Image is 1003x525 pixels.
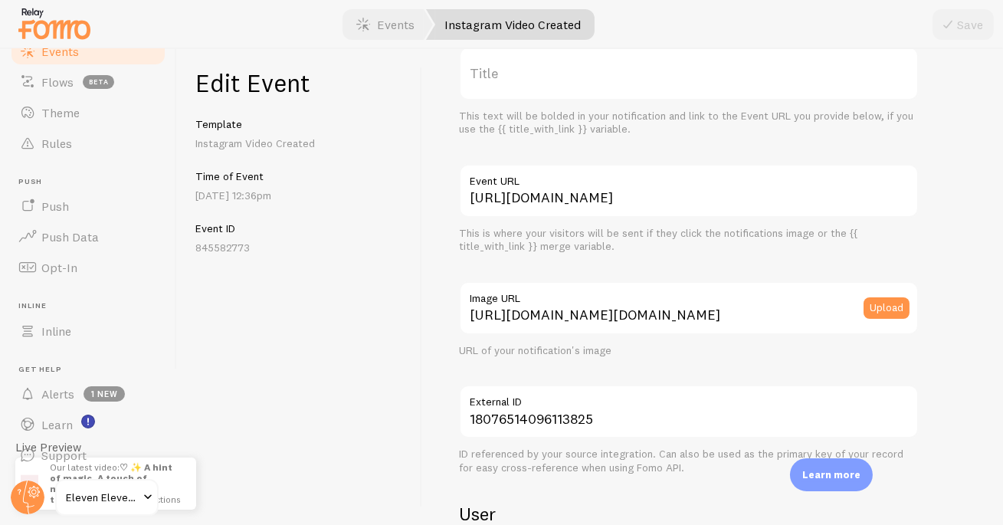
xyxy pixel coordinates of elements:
span: Events [41,44,79,59]
h5: Event ID [195,221,403,235]
h5: Template [195,117,403,131]
p: Learn more [802,468,860,482]
span: 1 new [84,386,125,402]
a: Events [9,36,167,67]
a: Opt-In [9,252,167,283]
span: Theme [41,105,80,120]
a: Support [9,440,167,471]
span: Push [18,177,167,187]
div: This is where your visitors will be sent if they click the notifications image or the {{ title_wi... [459,227,919,254]
label: External ID [459,385,919,411]
span: Eleven Eleven Collections [66,488,139,507]
p: 845582773 [195,240,403,255]
span: Flows [41,74,74,90]
div: This text will be bolded in your notification and link to the Event URL you provide below, if you... [459,110,919,136]
a: Push Data [9,221,167,252]
img: fomo-relay-logo-orange.svg [16,4,93,43]
p: [DATE] 12:36pm [195,188,403,203]
p: Instagram Video Created [195,136,403,151]
svg: <p>Watch New Feature Tutorials!</p> [81,415,95,428]
span: Push Data [41,229,99,244]
button: Upload [864,297,910,319]
span: Get Help [18,365,167,375]
a: Push [9,191,167,221]
span: Push [41,199,69,214]
div: URL of your notification's image [459,344,919,358]
h1: Edit Event [195,67,403,99]
span: beta [83,75,114,89]
div: ID referenced by your source integration. Can also be used as the primary key of your record for ... [459,448,919,474]
span: Inline [41,323,71,339]
label: Event URL [459,164,919,190]
a: Inline [9,316,167,346]
div: Learn more [790,458,873,491]
h5: Time of Event [195,169,403,183]
a: Learn [9,409,167,440]
span: Learn [41,417,73,432]
a: Theme [9,97,167,128]
a: Alerts 1 new [9,379,167,409]
label: Image URL [459,281,919,307]
span: Rules [41,136,72,151]
a: Rules [9,128,167,159]
span: Opt-In [41,260,77,275]
a: Eleven Eleven Collections [55,479,159,516]
span: Support [41,448,87,463]
label: Title [459,47,919,100]
span: Inline [18,301,167,311]
a: Flows beta [9,67,167,97]
span: Alerts [41,386,74,402]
